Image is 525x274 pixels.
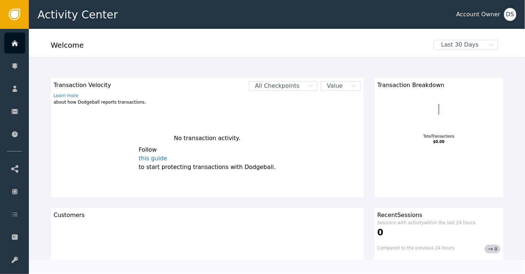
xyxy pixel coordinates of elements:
[54,92,146,105] div: about how Dodgeball reports transactions.
[174,135,240,142] span: No transaction activity.
[249,81,318,91] button: All Checkpoints
[321,82,349,90] span: Value
[139,145,276,171] div: Follow to start protecting transactions with Dodgeball.
[377,219,500,226] div: Sessions with activity within the last 24 hours.
[139,154,276,163] a: this guide
[456,10,500,19] div: Account Owner
[377,211,500,219] div: Recent Sessions
[377,226,500,239] div: 0
[320,81,361,91] button: Value
[38,6,118,23] span: Activity Center
[249,82,305,90] span: All Checkpoints
[423,134,454,138] tspan: Total Transactions
[433,140,445,144] tspan: $0.00
[428,40,503,50] button: Last 30 Days
[377,81,445,90] span: Transaction Breakdown
[504,8,516,21] button: DS
[54,211,361,219] div: Customers
[434,40,486,49] span: Last 30 Days
[377,245,454,253] div: Compared to the previous 24 hours
[54,81,146,90] span: Transaction Velocity
[51,40,428,56] div: Welcome
[495,245,498,253] span: 0
[54,92,146,99] a: Learn more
